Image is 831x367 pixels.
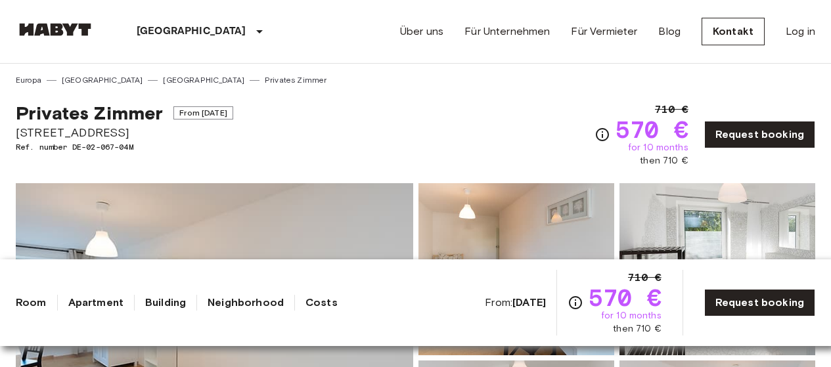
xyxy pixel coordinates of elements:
span: for 10 months [628,141,688,154]
a: Privates Zimmer [265,74,326,86]
a: Für Unternehmen [464,24,550,39]
img: Picture of unit DE-02-067-04M [418,183,614,355]
span: From: [485,295,546,310]
a: Room [16,295,47,311]
a: Building [145,295,186,311]
b: [DATE] [512,296,546,309]
a: Request booking [704,289,815,316]
span: then 710 € [613,322,662,335]
svg: Check cost overview for full price breakdown. Please note that discounts apply to new joiners onl... [568,295,583,311]
span: 570 € [589,286,662,309]
a: Europa [16,74,41,86]
img: Habyt [16,23,95,36]
p: [GEOGRAPHIC_DATA] [137,24,246,39]
a: [GEOGRAPHIC_DATA] [163,74,244,86]
span: Ref. number DE-02-067-04M [16,141,233,153]
a: Kontakt [702,18,765,45]
a: Blog [658,24,681,39]
a: Für Vermieter [571,24,637,39]
span: Privates Zimmer [16,102,163,124]
svg: Check cost overview for full price breakdown. Please note that discounts apply to new joiners onl... [595,127,610,142]
a: Request booking [704,121,815,148]
a: Neighborhood [208,295,284,311]
span: From [DATE] [173,106,233,119]
span: for 10 months [601,309,662,322]
span: 710 € [628,270,662,286]
a: Log in [786,24,815,39]
img: Picture of unit DE-02-067-04M [619,183,815,355]
span: 710 € [655,102,688,118]
span: 570 € [616,118,688,141]
a: Costs [305,295,338,311]
span: [STREET_ADDRESS] [16,124,233,141]
a: Über uns [400,24,443,39]
span: then 710 € [640,154,688,167]
a: Apartment [68,295,124,311]
a: [GEOGRAPHIC_DATA] [62,74,143,86]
